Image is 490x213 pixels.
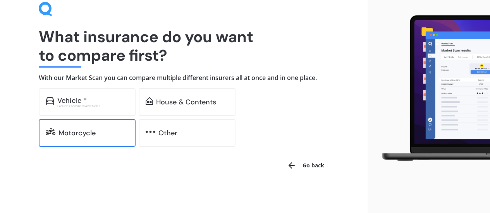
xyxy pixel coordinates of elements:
h4: With our Market Scan you can compare multiple different insurers all at once and in one place. [39,74,329,82]
img: motorbike.c49f395e5a6966510904.svg [46,128,55,136]
div: Other [158,129,177,137]
div: Motorcycle [58,129,96,137]
div: Excludes commercial vehicles [57,104,129,107]
div: Vehicle * [57,97,87,104]
h1: What insurance do you want to compare first? [39,27,329,65]
div: House & Contents [156,98,216,106]
button: Go back [282,156,329,175]
img: home-and-contents.b802091223b8502ef2dd.svg [146,97,153,105]
img: other.81dba5aafe580aa69f38.svg [146,128,155,136]
img: car.f15378c7a67c060ca3f3.svg [46,97,54,105]
img: laptop.webp [374,12,490,164]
